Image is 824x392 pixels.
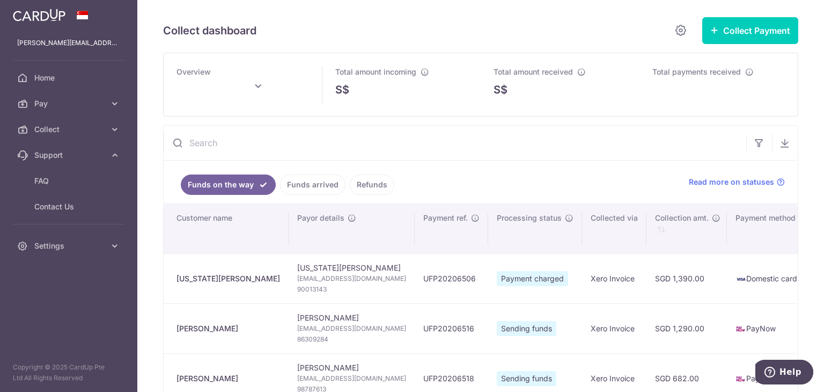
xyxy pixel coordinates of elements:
[689,177,785,187] a: Read more on statuses
[297,273,406,284] span: [EMAIL_ADDRESS][DOMAIN_NAME]
[652,67,741,76] span: Total payments received
[582,204,646,253] th: Collected via
[24,8,46,17] span: Help
[494,67,573,76] span: Total amount received
[646,204,727,253] th: Collection amt. : activate to sort column ascending
[646,303,727,353] td: SGD 1,290.00
[646,253,727,303] td: SGD 1,390.00
[497,371,556,386] span: Sending funds
[181,175,276,195] a: Funds on the way
[297,284,406,295] span: 90013143
[655,213,709,223] span: Collection amt.
[735,324,746,335] img: paynow-md-4fe65508ce96feda548756c5ee0e473c78d4820b8ea51387c6e4ad89e58a5e61.png
[34,150,105,161] span: Support
[289,253,415,303] td: [US_STATE][PERSON_NAME]
[34,176,105,186] span: FAQ
[689,177,774,187] span: Read more on statuses
[582,253,646,303] td: Xero Invoice
[297,213,344,223] span: Payor details
[423,213,468,223] span: Payment ref.
[735,274,746,285] img: visa-sm-192604c4577d2d35970c8ed26b86981c2741ebd56154ab54ad91a526f0f24972.png
[727,204,806,253] th: Payment method
[582,303,646,353] td: Xero Invoice
[297,334,406,345] span: 86309284
[415,253,488,303] td: UFP20206506
[17,38,120,48] p: [PERSON_NAME][EMAIL_ADDRESS][DOMAIN_NAME]
[34,201,105,212] span: Contact Us
[297,323,406,334] span: [EMAIL_ADDRESS][DOMAIN_NAME]
[497,321,556,336] span: Sending funds
[34,98,105,109] span: Pay
[164,126,746,160] input: Search
[164,204,289,253] th: Customer name
[280,175,345,195] a: Funds arrived
[176,323,280,334] div: [PERSON_NAME]
[415,303,488,353] td: UFP20206516
[497,213,562,223] span: Processing status
[350,175,394,195] a: Refunds
[176,373,280,384] div: [PERSON_NAME]
[34,241,105,251] span: Settings
[494,82,507,98] span: S$
[163,22,256,39] h5: Collect dashboard
[176,273,280,284] div: [US_STATE][PERSON_NAME]
[335,82,349,98] span: S$
[755,360,813,387] iframe: Opens a widget where you can find more information
[34,124,105,135] span: Collect
[289,204,415,253] th: Payor details
[735,374,746,384] img: paynow-md-4fe65508ce96feda548756c5ee0e473c78d4820b8ea51387c6e4ad89e58a5e61.png
[13,9,65,21] img: CardUp
[176,67,211,76] span: Overview
[497,271,568,286] span: Payment charged
[415,204,488,253] th: Payment ref.
[488,204,582,253] th: Processing status
[702,17,798,44] button: Collect Payment
[34,72,105,83] span: Home
[727,303,806,353] td: PayNow
[297,373,406,384] span: [EMAIL_ADDRESS][DOMAIN_NAME]
[335,67,416,76] span: Total amount incoming
[727,253,806,303] td: Domestic card
[289,303,415,353] td: [PERSON_NAME]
